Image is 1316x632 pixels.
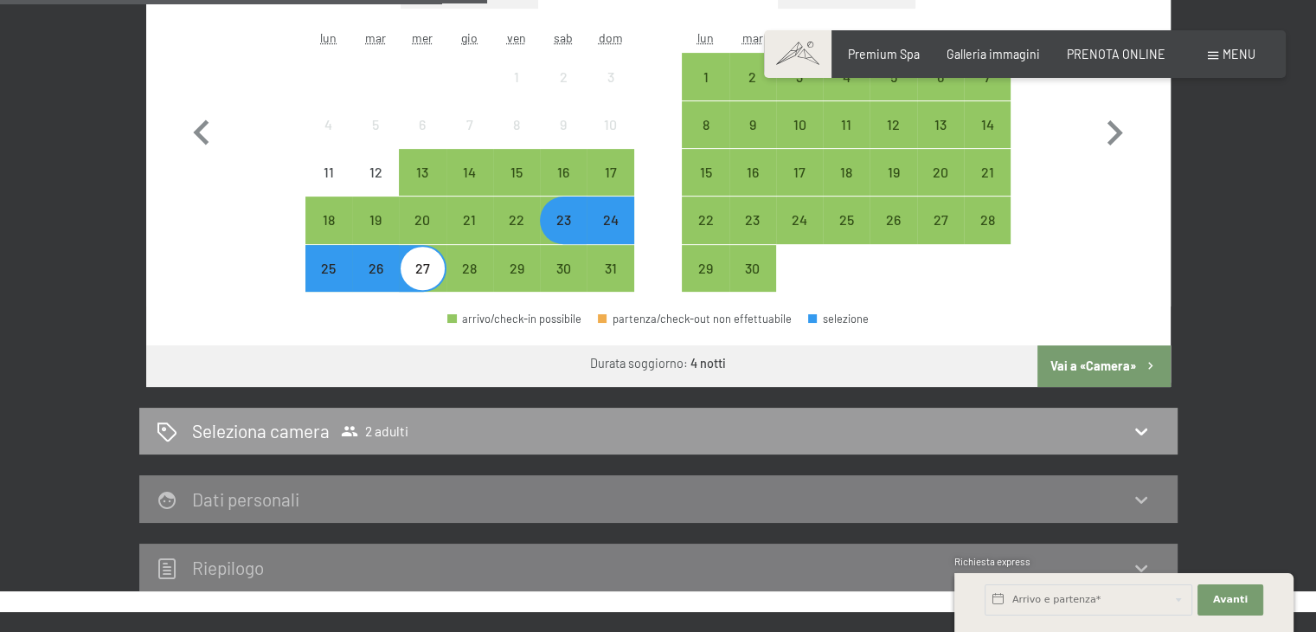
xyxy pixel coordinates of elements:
[682,101,729,148] div: arrivo/check-in possibile
[682,53,729,100] div: arrivo/check-in possibile
[461,30,478,45] abbr: giovedì
[823,53,870,100] div: arrivo/check-in possibile
[448,118,491,161] div: 7
[352,245,399,292] div: arrivo/check-in possibile
[354,118,397,161] div: 5
[399,197,446,243] div: Wed Aug 20 2025
[964,197,1011,243] div: Sun Sep 28 2025
[399,101,446,148] div: arrivo/check-in non effettuabile
[871,213,915,256] div: 26
[966,118,1009,161] div: 14
[493,245,540,292] div: Fri Aug 29 2025
[320,30,337,45] abbr: lunedì
[871,118,915,161] div: 12
[352,101,399,148] div: arrivo/check-in non effettuabile
[588,118,632,161] div: 10
[870,101,916,148] div: Fri Sep 12 2025
[542,165,585,209] div: 16
[352,101,399,148] div: Tue Aug 05 2025
[540,245,587,292] div: Sat Aug 30 2025
[587,101,633,148] div: arrivo/check-in non effettuabile
[305,101,352,148] div: Mon Aug 04 2025
[776,101,823,148] div: arrivo/check-in possibile
[507,30,526,45] abbr: venerdì
[808,313,869,325] div: selezione
[446,197,493,243] div: Thu Aug 21 2025
[825,70,868,113] div: 4
[587,197,633,243] div: Sun Aug 24 2025
[352,197,399,243] div: arrivo/check-in possibile
[1067,47,1165,61] a: PRENOTA ONLINE
[964,53,1011,100] div: Sun Sep 07 2025
[966,165,1009,209] div: 21
[493,53,540,100] div: arrivo/check-in non effettuabile
[599,30,623,45] abbr: domenica
[684,261,727,305] div: 29
[776,53,823,100] div: arrivo/check-in possibile
[446,245,493,292] div: Thu Aug 28 2025
[684,213,727,256] div: 22
[953,595,956,607] span: 1
[352,197,399,243] div: Tue Aug 19 2025
[540,101,587,148] div: arrivo/check-in non effettuabile
[447,313,581,325] div: arrivo/check-in possibile
[305,245,352,292] div: Mon Aug 25 2025
[848,47,920,61] a: Premium Spa
[352,245,399,292] div: Tue Aug 26 2025
[399,149,446,196] div: arrivo/check-in possibile
[1197,584,1263,616] button: Avanti
[729,149,776,196] div: Tue Sep 16 2025
[684,165,727,209] div: 15
[682,245,729,292] div: arrivo/check-in possibile
[917,197,964,243] div: Sat Sep 27 2025
[870,149,916,196] div: Fri Sep 19 2025
[540,53,587,100] div: arrivo/check-in non effettuabile
[587,53,633,100] div: Sun Aug 03 2025
[305,149,352,196] div: Mon Aug 11 2025
[341,422,408,440] span: 2 adulti
[729,101,776,148] div: arrivo/check-in possibile
[870,101,916,148] div: arrivo/check-in possibile
[401,261,444,305] div: 27
[491,357,621,374] span: Consenso marketing*
[448,261,491,305] div: 28
[540,245,587,292] div: arrivo/check-in possibile
[731,70,774,113] div: 2
[823,197,870,243] div: Thu Sep 25 2025
[690,356,726,371] b: 4 notti
[493,149,540,196] div: arrivo/check-in possibile
[776,53,823,100] div: Wed Sep 03 2025
[964,101,1011,148] div: Sun Sep 14 2025
[823,53,870,100] div: Thu Sep 04 2025
[871,70,915,113] div: 5
[776,101,823,148] div: Wed Sep 10 2025
[776,149,823,196] div: arrivo/check-in possibile
[682,197,729,243] div: arrivo/check-in possibile
[540,149,587,196] div: Sat Aug 16 2025
[684,70,727,113] div: 1
[305,149,352,196] div: arrivo/check-in non effettuabile
[964,149,1011,196] div: Sun Sep 21 2025
[731,261,774,305] div: 30
[947,47,1040,61] a: Galleria immagini
[540,197,587,243] div: arrivo/check-in possibile
[871,165,915,209] div: 19
[495,261,538,305] div: 29
[682,197,729,243] div: Mon Sep 22 2025
[307,261,350,305] div: 25
[495,118,538,161] div: 8
[682,101,729,148] div: Mon Sep 08 2025
[588,70,632,113] div: 3
[446,101,493,148] div: Thu Aug 07 2025
[587,245,633,292] div: arrivo/check-in possibile
[305,245,352,292] div: arrivo/check-in possibile
[412,30,433,45] abbr: mercoledì
[448,165,491,209] div: 14
[587,245,633,292] div: Sun Aug 31 2025
[540,101,587,148] div: Sat Aug 09 2025
[870,53,916,100] div: Fri Sep 05 2025
[870,197,916,243] div: Fri Sep 26 2025
[446,197,493,243] div: arrivo/check-in possibile
[401,213,444,256] div: 20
